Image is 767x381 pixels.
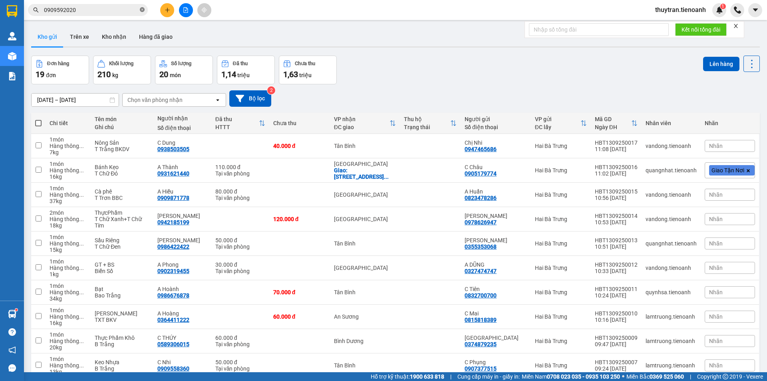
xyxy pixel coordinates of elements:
[95,365,149,372] div: B Trắng
[50,149,87,156] div: 7 kg
[646,313,697,320] div: lamtruong.tienoanh
[95,140,149,146] div: Nông Sản
[95,310,149,317] div: Tượng Gỗ
[50,120,87,126] div: Chi tiết
[8,32,16,40] img: warehouse-icon
[95,292,149,299] div: Bao Trắng
[273,216,326,222] div: 120.000 đ
[748,3,762,17] button: caret-down
[595,188,638,195] div: HBT1309250015
[215,170,265,177] div: Tại văn phòng
[626,372,684,381] span: Miền Bắc
[50,320,87,326] div: 16 kg
[97,70,111,79] span: 210
[50,295,87,302] div: 34 kg
[535,362,587,369] div: Hai Bà Trưng
[535,240,587,247] div: Hai Bà Trưng
[595,243,638,250] div: 10:51 [DATE]
[334,216,396,222] div: [GEOGRAPHIC_DATA]
[32,94,119,106] input: Select a date range.
[720,4,726,9] sup: 1
[334,338,396,344] div: Bình Dương
[535,289,587,295] div: Hai Bà Trưng
[709,289,723,295] span: Nhãn
[529,23,669,36] input: Nhập số tổng đài
[31,56,89,84] button: Đơn hàng19đơn
[595,170,638,177] div: 11:02 [DATE]
[15,309,18,311] sup: 1
[535,216,587,222] div: Hai Bà Trưng
[183,7,189,13] span: file-add
[95,216,149,229] div: T Chữ Xanh+T Chữ Tím
[95,146,149,152] div: T Trắng BKDV
[273,313,326,320] div: 60.000 đ
[334,116,390,122] div: VP nhận
[535,191,587,198] div: Hai Bà Trưng
[465,188,527,195] div: A Huấn
[709,313,723,320] span: Nhãn
[535,143,587,149] div: Hai Bà Trưng
[50,143,87,149] div: Hàng thông thường
[709,240,723,247] span: Nhãn
[79,313,84,320] span: ...
[50,356,87,362] div: 1 món
[50,313,87,320] div: Hàng thông thường
[79,265,84,271] span: ...
[334,161,396,167] div: [GEOGRAPHIC_DATA]
[79,143,84,149] span: ...
[709,362,723,369] span: Nhãn
[157,317,189,323] div: 0364411222
[157,359,207,365] div: C Nhi
[112,72,118,78] span: kg
[157,310,207,317] div: A Hoàng
[95,209,149,216] div: ThựcPhẩm
[404,124,450,130] div: Trạng thái
[457,372,520,381] span: Cung cấp máy in - giấy in:
[465,335,527,341] div: Cô Hòa
[215,359,265,365] div: 50.000 đ
[334,240,396,247] div: Tân Bình
[64,27,95,46] button: Trên xe
[535,313,587,320] div: Hai Bà Trưng
[50,344,87,351] div: 20 kg
[50,338,87,344] div: Hàng thông thường
[752,6,759,14] span: caret-down
[646,240,697,247] div: quangnhat.tienoanh
[703,57,739,71] button: Lên hàng
[646,362,697,369] div: lamtruong.tienoanh
[273,143,326,149] div: 40.000 đ
[595,124,631,130] div: Ngày ĐH
[79,191,84,198] span: ...
[535,265,587,271] div: Hai Bà Trưng
[79,362,84,369] span: ...
[283,70,298,79] span: 1,63
[334,289,396,295] div: Tân Bình
[155,56,213,84] button: Số lượng20món
[157,164,207,170] div: A Thành
[215,261,265,268] div: 30.000 đ
[215,268,265,274] div: Tại văn phòng
[215,237,265,243] div: 50.000 đ
[157,261,207,268] div: A Phong
[7,5,17,17] img: logo-vxr
[8,52,16,60] img: warehouse-icon
[682,25,720,34] span: Kết nối tổng đài
[50,216,87,222] div: Hàng thông thường
[215,97,221,103] svg: open
[79,289,84,295] span: ...
[160,3,174,17] button: plus
[465,195,497,201] div: 0823478286
[465,317,497,323] div: 0815818389
[79,216,84,222] span: ...
[215,124,259,130] div: HTTT
[595,140,638,146] div: HBT1309250017
[215,243,265,250] div: Tại văn phòng
[465,237,527,243] div: C Linh
[595,164,638,170] div: HBT1309250016
[50,161,87,167] div: 1 món
[330,113,400,134] th: Toggle SortBy
[334,362,396,369] div: Tân Bình
[46,72,56,78] span: đơn
[595,268,638,274] div: 10:33 [DATE]
[157,335,207,341] div: C THÚY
